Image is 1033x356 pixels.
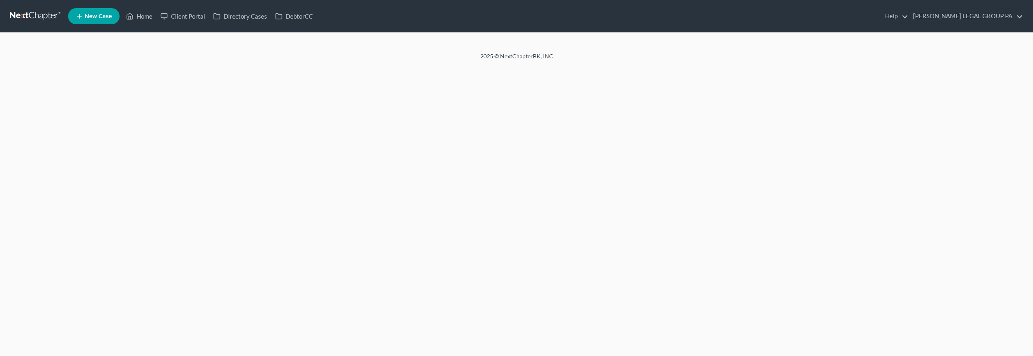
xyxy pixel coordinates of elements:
a: Home [122,9,156,23]
a: [PERSON_NAME] LEGAL GROUP PA [909,9,1023,23]
new-legal-case-button: New Case [68,8,120,24]
a: Help [881,9,908,23]
a: Client Portal [156,9,209,23]
div: 2025 © NextChapterBK, INC [286,52,748,67]
a: Directory Cases [209,9,271,23]
a: DebtorCC [271,9,317,23]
